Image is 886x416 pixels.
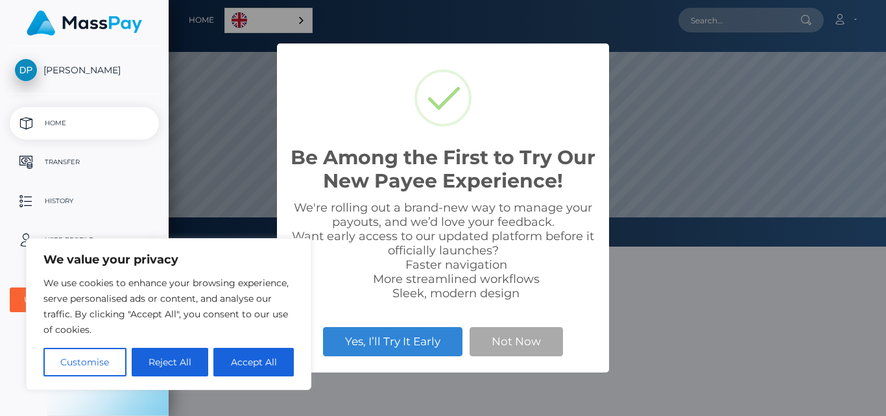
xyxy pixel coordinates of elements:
[290,146,596,193] h2: Be Among the First to Try Our New Payee Experience!
[10,64,159,76] span: [PERSON_NAME]
[27,10,142,36] img: MassPay
[323,327,462,356] button: Yes, I’ll Try It Early
[316,272,596,286] li: More streamlined workflows
[316,286,596,300] li: Sleek, modern design
[43,275,294,337] p: We use cookies to enhance your browsing experience, serve personalised ads or content, and analys...
[316,258,596,272] li: Faster navigation
[132,348,209,376] button: Reject All
[213,348,294,376] button: Accept All
[15,191,154,211] p: History
[15,114,154,133] p: Home
[10,288,159,312] button: User Agreements
[24,295,130,305] div: User Agreements
[43,348,126,376] button: Customise
[290,201,596,300] div: We're rolling out a brand-new way to manage your payouts, and we’d love your feedback. Want early...
[470,327,563,356] button: Not Now
[15,153,154,172] p: Transfer
[15,230,154,250] p: User Profile
[43,252,294,267] p: We value your privacy
[26,238,311,390] div: We value your privacy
